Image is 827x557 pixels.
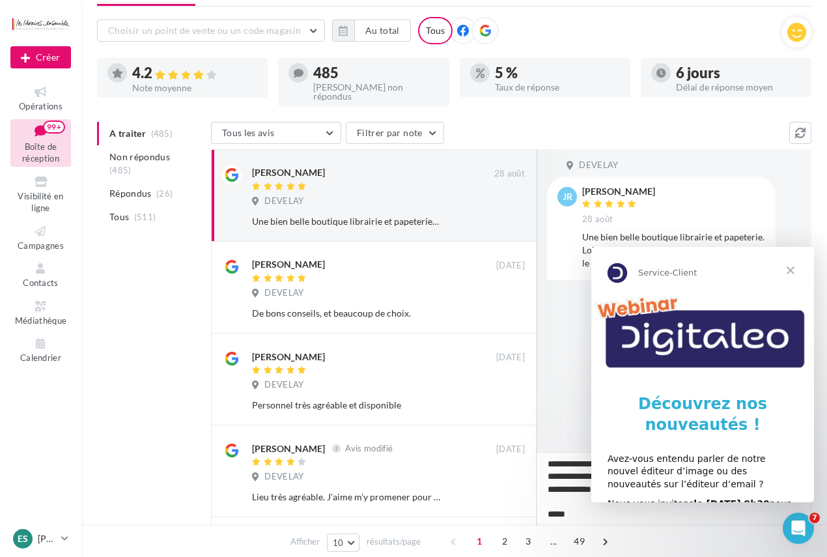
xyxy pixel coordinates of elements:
span: 28 août [494,168,525,180]
a: Campagnes [10,221,71,253]
div: Lieu très agréable. J'aime m'y promener pour regarder les livres. Il y a de nombreux et variés ar... [252,491,440,504]
div: [PERSON_NAME] [252,166,325,179]
span: Contacts [23,278,59,288]
a: Visibilité en ligne [10,172,71,216]
iframe: Intercom live chat message [591,247,814,502]
button: 10 [327,534,360,552]
span: Avis modifié [345,443,393,453]
button: Filtrer par note [346,122,444,144]
span: 49 [568,531,590,552]
a: Calendrier [10,334,71,365]
span: Médiathèque [15,315,67,326]
span: (511) [134,212,156,222]
span: Visibilité en ligne [18,191,63,214]
span: [DATE] [496,260,525,272]
span: 10 [333,537,344,548]
div: Notre bot et notre équipe peuvent vous aider [27,222,218,250]
div: [PERSON_NAME] [252,442,325,455]
span: 1 [469,531,490,552]
span: Actualités [55,439,100,448]
span: DEVELAY [264,379,303,391]
span: Calendrier [20,352,61,363]
div: Note moyenne [132,83,257,93]
img: logo [26,25,117,46]
b: le [DATE] 9h30 [102,251,178,262]
span: Répondus [109,187,152,200]
p: Comment pouvons-nous vous aider ? [26,137,234,181]
span: [DATE] [496,444,525,455]
div: Amélioration [91,369,156,384]
button: Aide [208,407,260,459]
div: 485 [313,66,438,80]
div: 🔎 Filtrez plus efficacement vos avisAvis clientsAmélioration🔎 Filtrez plus efficacement vos avis [13,267,247,446]
span: 28 août [582,214,613,225]
div: Fermer [224,21,247,44]
div: Avis clients [27,369,85,384]
button: Créer [10,46,71,68]
div: [PERSON_NAME] [252,350,325,364]
a: Contacts [10,259,71,291]
span: DEVELAY [264,471,303,483]
div: Taux de réponse [495,83,620,92]
button: Tous les avis [211,122,341,144]
span: Campagnes [18,240,64,251]
span: Choisir un point de vente ou un code magasin [108,25,301,36]
a: Boîte de réception99+ [10,119,71,167]
img: 🔎 Filtrez plus efficacement vos avis [14,268,247,359]
div: Nous vous invitons pour vous présenter toutes nos nouveautés de ces derniers mois, lors d’un webi... [16,251,206,302]
span: [DATE] [496,352,525,364]
div: 5 % [495,66,620,80]
span: DEVELAY [264,287,303,299]
div: Délai de réponse moyen [676,83,801,92]
div: Une bien belle boutique librairie et papeterie. Loin des grandes surfaces type Cultura. Vive le c... [582,231,765,270]
a: ES [PERSON_NAME] [10,526,71,551]
div: Personnel très agréable et disponible [252,399,440,412]
span: Opérations [19,101,63,111]
div: [PERSON_NAME] [582,187,655,196]
iframe: Intercom live chat [783,513,814,544]
div: [PERSON_NAME] non répondus [313,83,438,101]
span: résultats/page [367,536,421,548]
span: 7 [809,513,820,523]
span: Tâches [167,439,198,448]
span: Tous [109,210,129,223]
div: [PERSON_NAME] [252,258,325,271]
span: Aide [225,439,245,448]
span: Boîte de réception [22,141,59,164]
span: Accueil [8,439,45,448]
div: Poser une question [27,208,218,222]
button: Choisir un point de vente ou un code magasin [97,20,325,42]
div: 🔎 Filtrez plus efficacement vos avis [27,392,210,419]
span: (26) [156,188,173,199]
div: 99+ [43,121,65,134]
span: DEVELAY [264,195,303,207]
button: Tâches [156,407,208,459]
div: 6 jours [676,66,801,80]
button: Au total [332,20,411,42]
span: Afficher [290,536,320,548]
p: Bonjour [PERSON_NAME]👋 [26,93,234,137]
div: De bons conseils, et beaucoup de choix. [252,307,440,320]
div: Poser une questionNotre bot et notre équipe peuvent vous aider [13,197,247,261]
span: Conversations [106,439,171,448]
span: 3 [518,531,539,552]
a: Opérations [10,82,71,114]
button: Au total [354,20,411,42]
button: Conversations [104,407,156,459]
div: Nouvelle campagne [10,46,71,68]
span: DEVELAY [579,160,618,171]
div: Tous [418,17,453,44]
span: Jr [563,190,572,203]
div: Une bien belle boutique librairie et papeterie. Loin des grandes surfaces type Cultura. Vive le c... [252,215,440,228]
p: [PERSON_NAME] [38,532,56,545]
button: Actualités [52,407,104,459]
span: (485) [109,165,132,175]
span: ES [18,532,28,545]
span: Tous les avis [222,127,275,138]
a: Médiathèque [10,296,71,328]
